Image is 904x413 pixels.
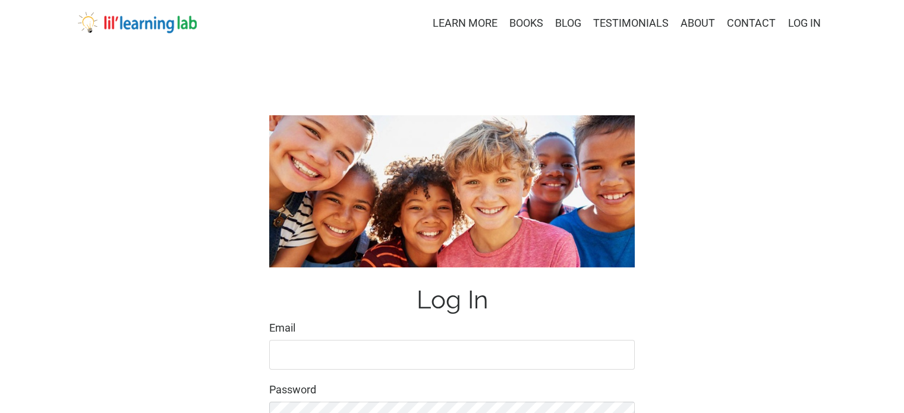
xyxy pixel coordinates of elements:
[788,17,821,29] a: LOG IN
[509,15,543,32] a: BOOKS
[433,15,497,32] a: LEARN MORE
[555,15,581,32] a: BLOG
[681,15,715,32] a: ABOUT
[269,285,635,315] h1: Log In
[593,15,669,32] a: TESTIMONIALS
[727,15,776,32] a: CONTACT
[269,382,635,399] label: Password
[78,12,197,33] img: lil' learning lab
[269,320,635,337] label: Email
